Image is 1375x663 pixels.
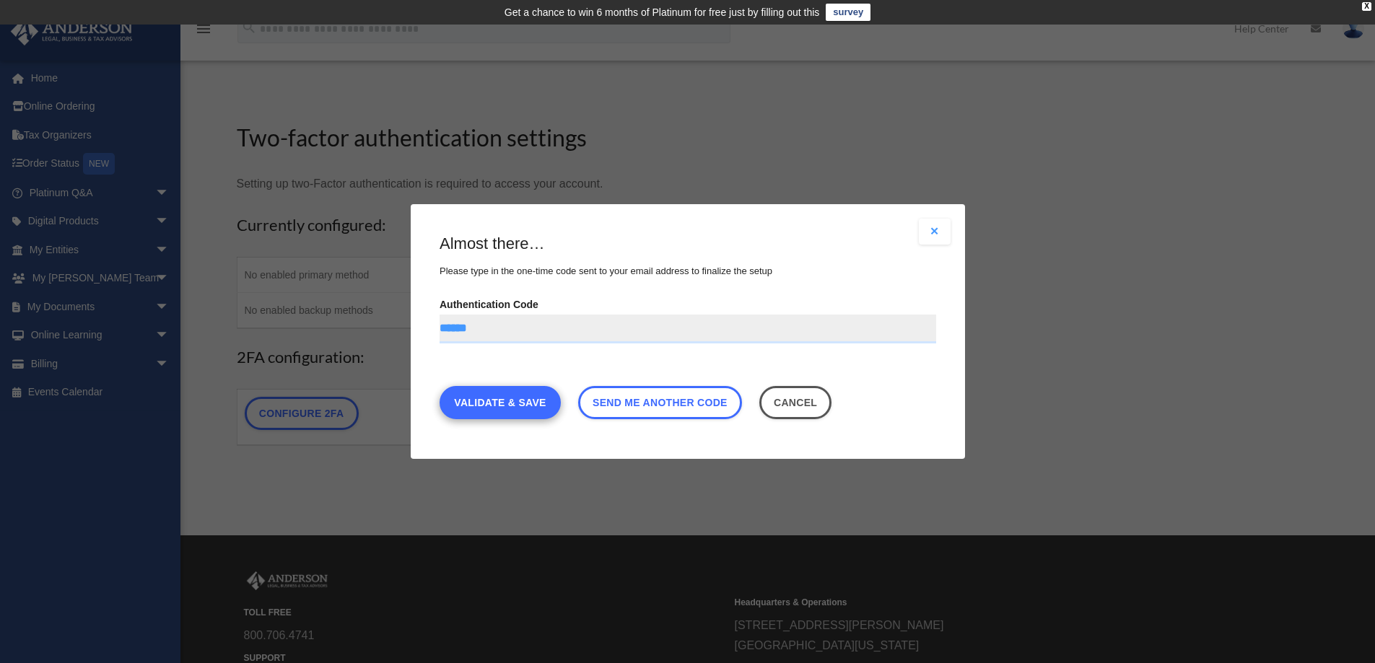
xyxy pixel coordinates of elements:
[826,4,870,21] a: survey
[1362,2,1371,11] div: close
[577,386,741,419] a: Send me another code
[440,263,936,280] p: Please type in the one-time code sent to your email address to finalize the setup
[440,315,936,343] input: Authentication Code
[440,233,936,255] h3: Almost there…
[505,4,820,21] div: Get a chance to win 6 months of Platinum for free just by filling out this
[593,397,728,408] span: Send me another code
[440,386,561,419] a: Validate & Save
[759,386,831,419] button: Close this dialog window
[919,219,951,245] button: Close modal
[440,294,936,343] label: Authentication Code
